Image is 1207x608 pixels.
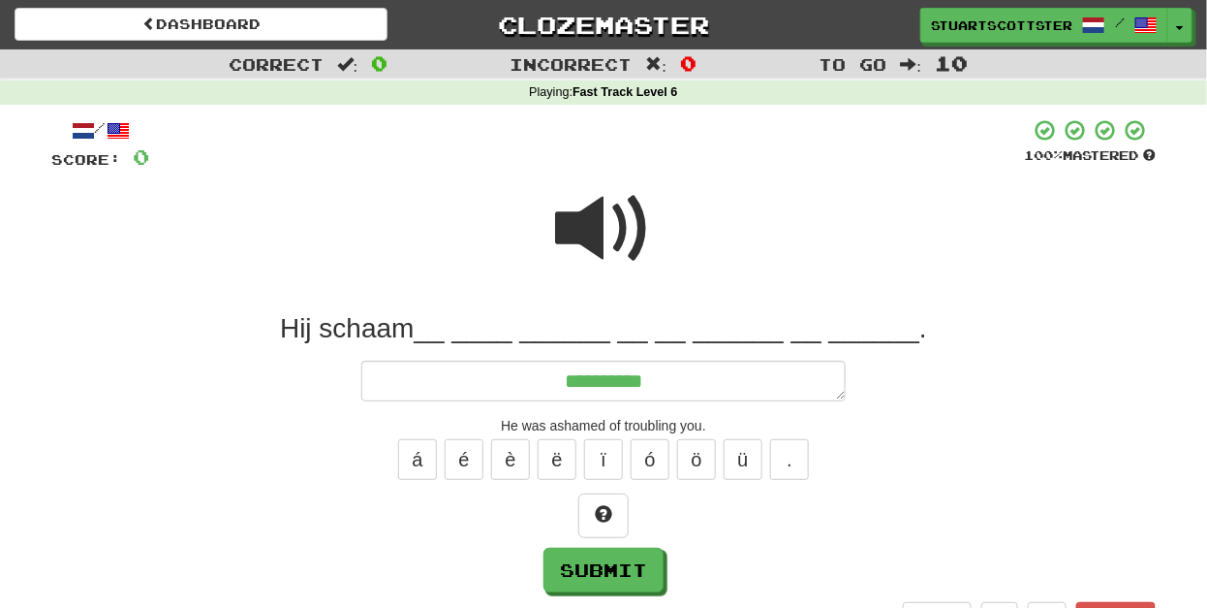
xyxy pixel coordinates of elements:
[133,144,149,169] span: 0
[770,439,809,480] button: .
[337,56,358,73] span: :
[1024,147,1063,163] span: 100 %
[398,439,437,480] button: á
[631,439,669,480] button: ó
[920,8,1168,43] a: stuartscottster /
[573,85,678,99] strong: Fast Track Level 6
[417,8,789,42] a: Clozemaster
[51,311,1156,346] div: Hij schaam__ ____ ______ __ __ ______ __ ______.
[724,439,762,480] button: ü
[680,51,696,75] span: 0
[1115,16,1125,29] span: /
[584,439,623,480] button: ï
[511,54,633,74] span: Incorrect
[931,16,1072,34] span: stuartscottster
[935,51,968,75] span: 10
[646,56,667,73] span: :
[578,494,629,538] button: Hint!
[51,416,1156,435] div: He was ashamed of troubling you.
[229,54,324,74] span: Correct
[538,439,576,480] button: ë
[51,118,149,143] div: /
[371,51,387,75] span: 0
[820,54,887,74] span: To go
[543,548,664,592] button: Submit
[901,56,922,73] span: :
[15,8,387,41] a: Dashboard
[445,439,483,480] button: é
[491,439,530,480] button: è
[677,439,716,480] button: ö
[51,151,121,168] span: Score:
[1024,147,1156,165] div: Mastered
